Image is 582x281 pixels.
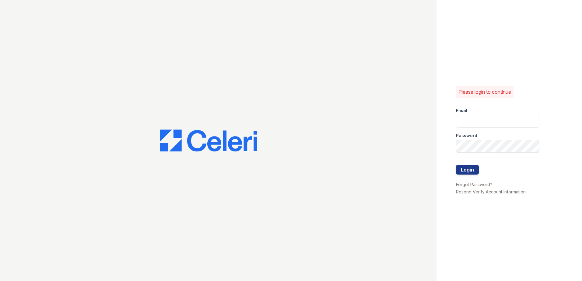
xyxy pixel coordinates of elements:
p: Please login to continue [458,88,511,95]
button: Login [456,165,479,175]
img: CE_Logo_Blue-a8612792a0a2168367f1c8372b55b34899dd931a85d93a1a3d3e32e68fde9ad4.png [160,130,257,151]
label: Password [456,133,477,139]
a: Forgot Password? [456,182,492,187]
a: Resend Verify Account Information [456,189,526,194]
label: Email [456,108,467,114]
